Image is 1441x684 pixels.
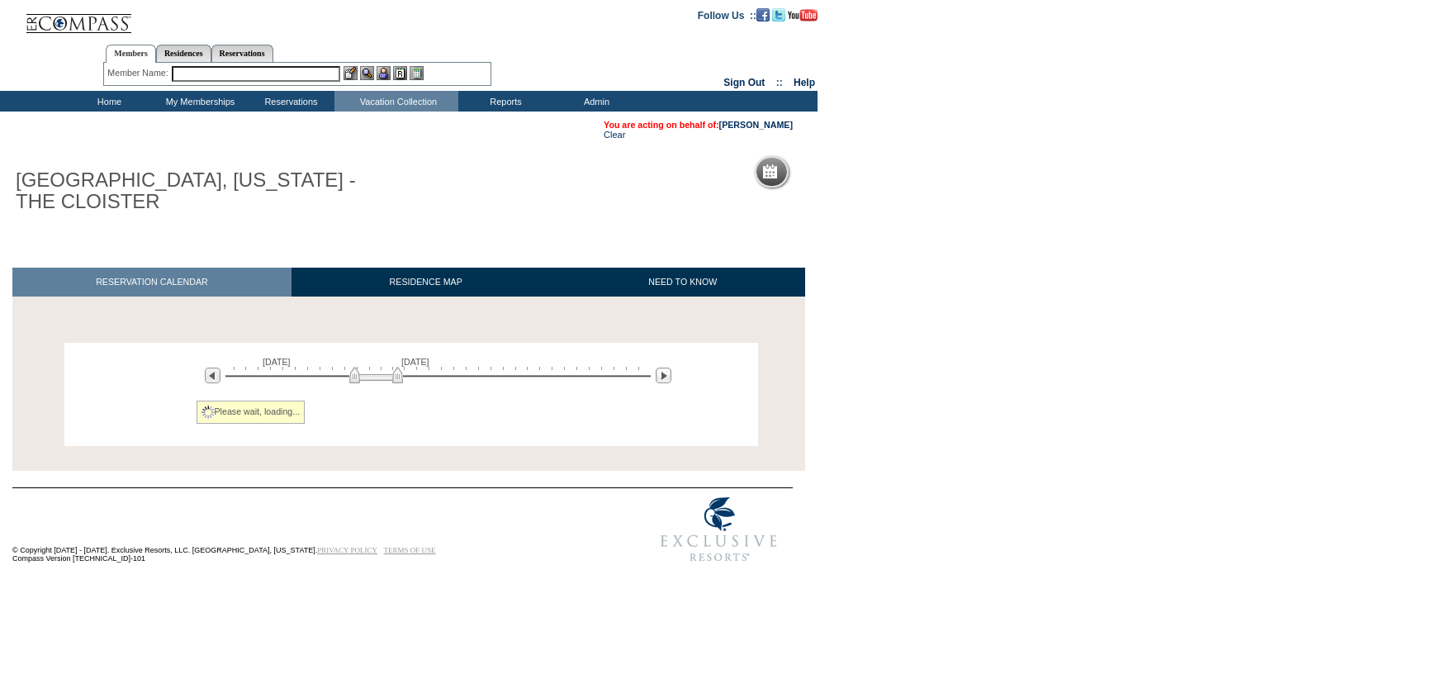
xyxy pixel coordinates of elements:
[197,401,306,424] div: Please wait, loading...
[334,91,458,112] td: Vacation Collection
[263,357,291,367] span: [DATE]
[788,9,818,21] img: Subscribe to our YouTube Channel
[106,45,156,63] a: Members
[788,9,818,19] a: Subscribe to our YouTube Channel
[62,91,153,112] td: Home
[604,120,793,130] span: You are acting on behalf of:
[377,66,391,80] img: Impersonate
[156,45,211,62] a: Residences
[153,91,244,112] td: My Memberships
[604,130,625,140] a: Clear
[244,91,334,112] td: Reservations
[292,268,561,297] a: RESIDENCE MAP
[107,66,171,80] div: Member Name:
[360,66,374,80] img: View
[384,546,436,554] a: TERMS OF USE
[12,490,590,572] td: © Copyright [DATE] - [DATE]. Exclusive Resorts, LLC. [GEOGRAPHIC_DATA], [US_STATE]. Compass Versi...
[698,8,756,21] td: Follow Us ::
[344,66,358,80] img: b_edit.gif
[756,8,770,21] img: Become our fan on Facebook
[12,166,382,216] h1: [GEOGRAPHIC_DATA], [US_STATE] - THE CLOISTER
[784,167,910,178] h5: Reservation Calendar
[410,66,424,80] img: b_calculator.gif
[772,8,785,21] img: Follow us on Twitter
[719,120,793,130] a: [PERSON_NAME]
[656,368,671,383] img: Next
[772,9,785,19] a: Follow us on Twitter
[401,357,429,367] span: [DATE]
[723,77,765,88] a: Sign Out
[458,91,549,112] td: Reports
[756,9,770,19] a: Become our fan on Facebook
[560,268,805,297] a: NEED TO KNOW
[549,91,640,112] td: Admin
[776,77,783,88] span: ::
[317,546,377,554] a: PRIVACY POLICY
[211,45,273,62] a: Reservations
[794,77,815,88] a: Help
[12,268,292,297] a: RESERVATION CALENDAR
[645,488,793,571] img: Exclusive Resorts
[393,66,407,80] img: Reservations
[205,368,220,383] img: Previous
[201,406,215,419] img: spinner2.gif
